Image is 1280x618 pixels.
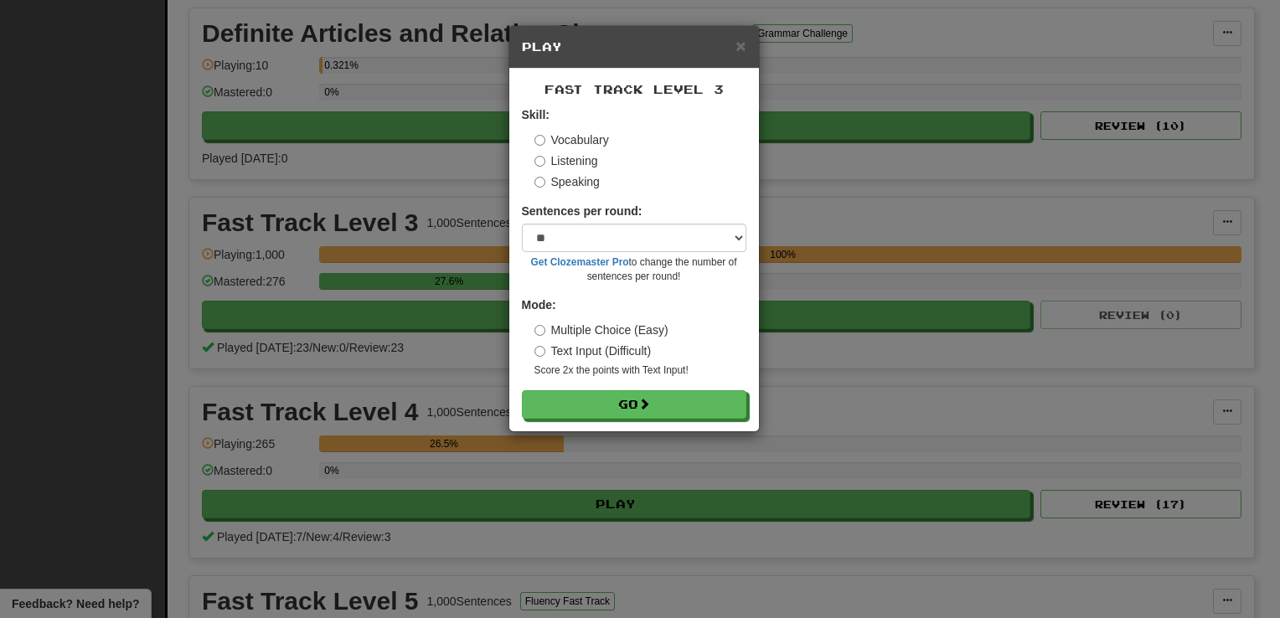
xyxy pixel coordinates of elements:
[522,203,643,219] label: Sentences per round:
[522,255,746,284] small: to change the number of sentences per round!
[531,256,629,268] a: Get Clozemaster Pro
[522,39,746,55] h5: Play
[534,135,545,146] input: Vocabulary
[534,363,746,378] small: Score 2x the points with Text Input !
[534,342,652,359] label: Text Input (Difficult)
[534,131,609,148] label: Vocabulary
[735,36,746,55] span: ×
[534,325,545,336] input: Multiple Choice (Easy)
[522,390,746,419] button: Go
[534,152,598,169] label: Listening
[534,156,545,167] input: Listening
[534,346,545,357] input: Text Input (Difficult)
[534,177,545,188] input: Speaking
[735,37,746,54] button: Close
[522,298,556,312] strong: Mode:
[534,173,600,190] label: Speaking
[522,108,550,121] strong: Skill:
[545,82,724,96] span: Fast Track Level 3
[534,322,668,338] label: Multiple Choice (Easy)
